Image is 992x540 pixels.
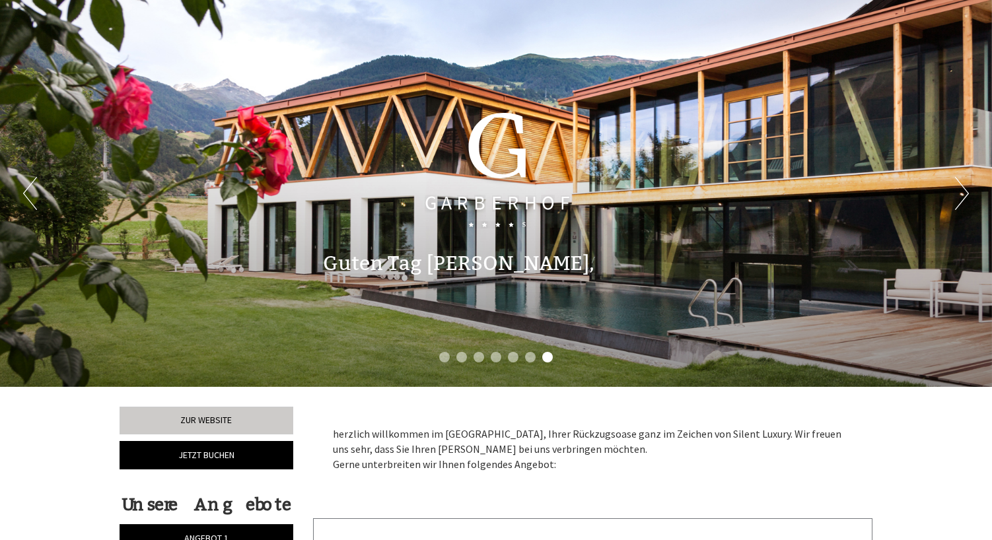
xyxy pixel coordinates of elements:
p: herzlich willkommen im [GEOGRAPHIC_DATA], Ihrer Rückzugsoase ganz im Zeichen von Silent Luxury. W... [333,426,853,472]
h1: Guten Tag [PERSON_NAME], [323,253,594,275]
a: Zur Website [120,407,293,434]
div: Unsere Angebote [120,492,293,517]
button: Next [955,177,969,210]
a: Jetzt buchen [120,441,293,469]
button: Previous [23,177,37,210]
